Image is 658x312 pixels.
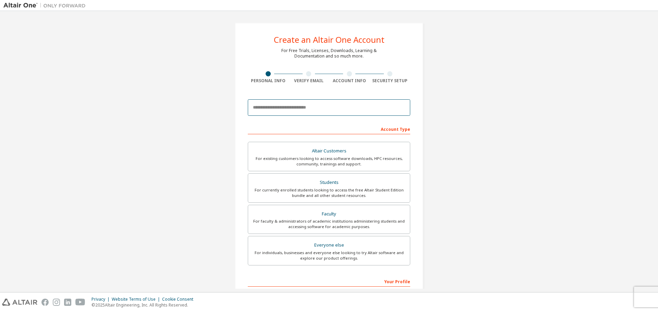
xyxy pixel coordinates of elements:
[41,299,49,306] img: facebook.svg
[248,123,410,134] div: Account Type
[281,48,377,59] div: For Free Trials, Licenses, Downloads, Learning & Documentation and so much more.
[252,250,406,261] div: For individuals, businesses and everyone else looking to try Altair software and explore our prod...
[252,187,406,198] div: For currently enrolled students looking to access the free Altair Student Edition bundle and all ...
[252,178,406,187] div: Students
[252,219,406,229] div: For faculty & administrators of academic institutions administering students and accessing softwa...
[92,297,112,302] div: Privacy
[248,78,289,84] div: Personal Info
[64,299,71,306] img: linkedin.svg
[329,78,370,84] div: Account Info
[53,299,60,306] img: instagram.svg
[3,2,89,9] img: Altair One
[252,209,406,219] div: Faculty
[2,299,37,306] img: altair_logo.svg
[248,276,410,287] div: Your Profile
[92,302,197,308] p: © 2025 Altair Engineering, Inc. All Rights Reserved.
[162,297,197,302] div: Cookie Consent
[112,297,162,302] div: Website Terms of Use
[289,78,329,84] div: Verify Email
[252,156,406,167] div: For existing customers looking to access software downloads, HPC resources, community, trainings ...
[274,36,385,44] div: Create an Altair One Account
[252,240,406,250] div: Everyone else
[252,146,406,156] div: Altair Customers
[370,78,411,84] div: Security Setup
[75,299,85,306] img: youtube.svg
